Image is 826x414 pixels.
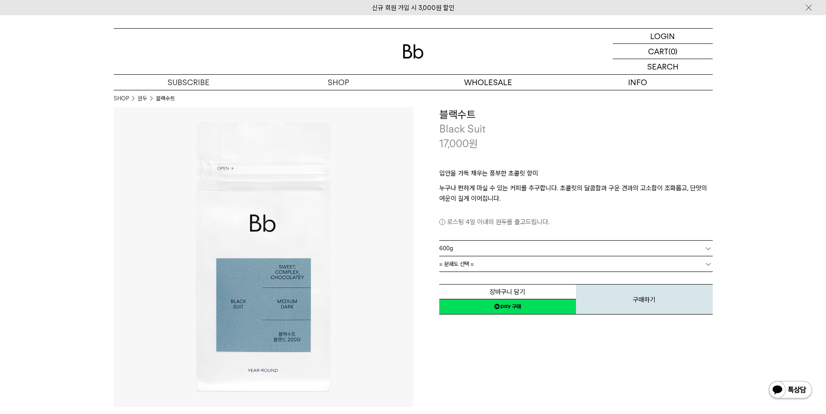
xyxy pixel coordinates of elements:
[668,44,678,59] p: (0)
[469,137,478,150] span: 원
[563,75,713,90] p: INFO
[650,29,675,43] p: LOGIN
[114,107,413,407] img: 블랙수트
[647,59,678,74] p: SEARCH
[439,122,713,136] p: Black Suit
[439,136,478,151] p: 17,000
[439,107,713,122] h3: 블랙수트
[372,4,454,12] a: 신규 회원 가입 시 3,000원 할인
[439,183,713,204] p: 누구나 편하게 마실 수 있는 커피를 추구합니다. 초콜릿의 달콤함과 구운 견과의 고소함이 조화롭고, 단맛의 여운이 길게 이어집니다.
[403,44,424,59] img: 로고
[413,75,563,90] p: WHOLESALE
[156,94,175,103] li: 블랙수트
[768,380,813,401] img: 카카오톡 채널 1:1 채팅 버튼
[439,241,453,256] span: 600g
[648,44,668,59] p: CART
[613,29,713,44] a: LOGIN
[114,75,263,90] a: SUBSCRIBE
[263,75,413,90] a: SHOP
[138,94,147,103] a: 원두
[439,256,474,272] span: = 분쇄도 선택 =
[439,299,576,315] a: 새창
[439,284,576,299] button: 장바구니 담기
[114,94,129,103] a: SHOP
[439,217,713,227] p: 로스팅 4일 이내의 원두를 출고드립니다.
[439,168,713,183] p: 입안을 가득 채우는 풍부한 초콜릿 향미
[576,284,713,315] button: 구매하기
[613,44,713,59] a: CART (0)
